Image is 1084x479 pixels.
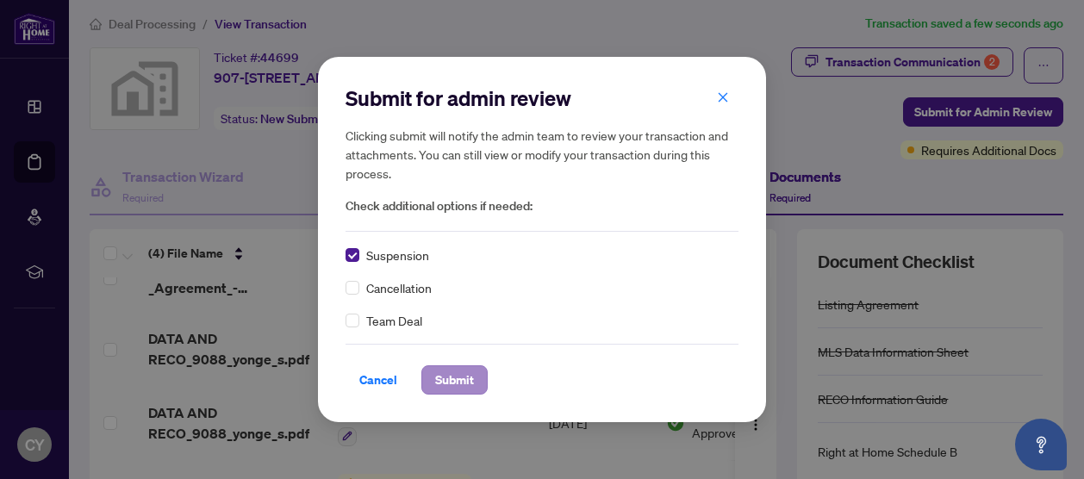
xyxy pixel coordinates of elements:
span: Check additional options if needed: [346,196,738,216]
button: Submit [421,365,488,395]
span: Team Deal [366,311,422,330]
button: Cancel [346,365,411,395]
span: Submit [435,366,474,394]
span: Suspension [366,246,429,264]
h2: Submit for admin review [346,84,738,112]
button: Open asap [1015,419,1067,470]
span: Cancellation [366,278,432,297]
h5: Clicking submit will notify the admin team to review your transaction and attachments. You can st... [346,126,738,183]
span: Cancel [359,366,397,394]
span: close [717,91,729,103]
